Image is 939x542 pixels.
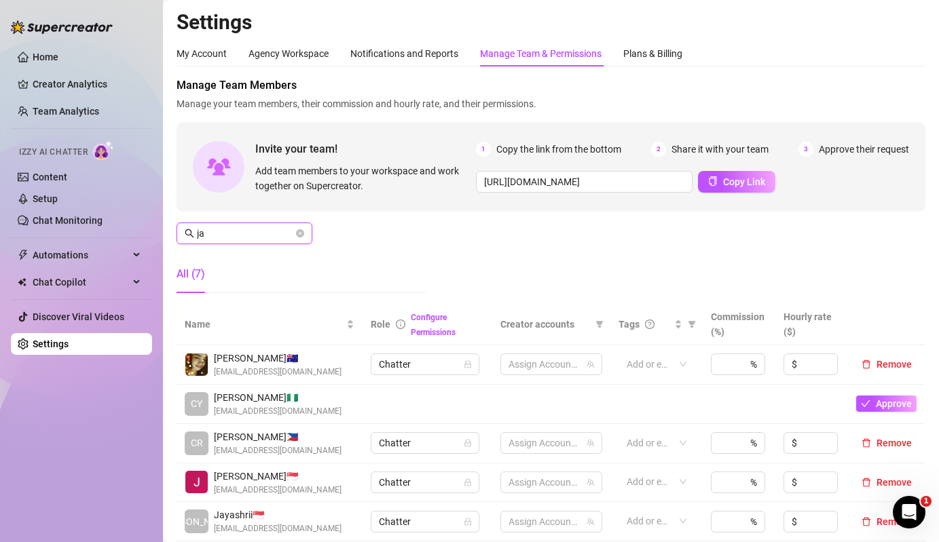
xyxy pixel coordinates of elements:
[185,229,194,238] span: search
[645,320,655,329] span: question-circle
[214,522,342,535] span: [EMAIL_ADDRESS][DOMAIN_NAME]
[214,484,342,497] span: [EMAIL_ADDRESS][DOMAIN_NAME]
[185,471,208,493] img: Jane
[18,250,29,260] span: thunderbolt
[33,106,99,117] a: Team Analytics
[255,140,476,157] span: Invite your team!
[33,311,124,322] a: Discover Viral Videos
[214,507,342,522] span: Jayashrii 🇸🇬
[396,320,405,329] span: info-circle
[255,163,471,193] span: Add team members to your workspace and work together on Supercreator.
[33,172,67,182] a: Content
[856,474,917,490] button: Remove
[11,20,113,34] img: logo-BBDzfeDw.svg
[33,52,58,62] a: Home
[464,360,472,368] span: lock
[500,317,590,332] span: Creator accounts
[921,496,932,507] span: 1
[33,244,129,266] span: Automations
[177,266,205,282] div: All (7)
[214,390,342,405] span: [PERSON_NAME] 🇳🇬
[379,511,471,532] span: Chatter
[876,398,912,409] span: Approve
[587,518,595,526] span: team
[775,304,848,345] th: Hourly rate ($)
[496,142,621,157] span: Copy the link from the bottom
[177,77,925,94] span: Manage Team Members
[379,354,471,374] span: Chatter
[93,140,114,160] img: AI Chatter
[214,429,342,444] span: [PERSON_NAME] 🇵🇭
[856,435,917,451] button: Remove
[464,478,472,486] span: lock
[191,435,203,450] span: CR
[19,146,88,159] span: Izzy AI Chatter
[214,351,342,366] span: [PERSON_NAME] 🇦🇺
[411,313,456,337] a: Configure Permissions
[480,46,602,61] div: Manage Team & Permissions
[33,271,129,293] span: Chat Copilot
[379,472,471,492] span: Chatter
[708,176,718,186] span: copy
[587,478,595,486] span: team
[33,338,69,349] a: Settings
[33,73,141,95] a: Creator Analytics
[593,314,606,334] span: filter
[177,9,925,35] h2: Settings
[651,142,666,157] span: 2
[587,439,595,447] span: team
[798,142,813,157] span: 3
[371,319,390,330] span: Role
[18,277,26,287] img: Chat Copilot
[595,320,604,328] span: filter
[197,226,293,241] input: Search members
[214,366,342,379] span: [EMAIL_ADDRESS][DOMAIN_NAME]
[623,46,682,61] div: Plans & Billing
[877,477,912,488] span: Remove
[296,229,304,237] button: close-circle
[877,438,912,448] span: Remove
[476,142,491,157] span: 1
[185,317,344,332] span: Name
[33,215,103,226] a: Chat Monitoring
[671,142,769,157] span: Share it with your team
[862,360,871,369] span: delete
[723,176,765,187] span: Copy Link
[464,518,472,526] span: lock
[685,314,699,334] span: filter
[862,478,871,487] span: delete
[248,46,329,61] div: Agency Workspace
[819,142,909,157] span: Approve their request
[893,496,925,528] iframe: Intercom live chat
[177,46,227,61] div: My Account
[587,360,595,368] span: team
[214,405,342,418] span: [EMAIL_ADDRESS][DOMAIN_NAME]
[177,96,925,111] span: Manage your team members, their commission and hourly rate, and their permissions.
[856,395,917,412] button: Approve
[703,304,775,345] th: Commission (%)
[185,353,208,376] img: deia jane boiser
[856,356,917,372] button: Remove
[160,514,233,529] span: [PERSON_NAME]
[877,516,912,527] span: Remove
[698,171,775,193] button: Copy Link
[214,444,342,457] span: [EMAIL_ADDRESS][DOMAIN_NAME]
[379,433,471,453] span: Chatter
[862,438,871,448] span: delete
[619,317,640,332] span: Tags
[464,439,472,447] span: lock
[350,46,458,61] div: Notifications and Reports
[177,304,363,345] th: Name
[688,320,696,328] span: filter
[877,359,912,370] span: Remove
[861,399,870,408] span: check
[191,396,202,411] span: CY
[33,193,58,204] a: Setup
[214,469,342,484] span: [PERSON_NAME] 🇸🇬
[856,514,917,530] button: Remove
[862,517,871,526] span: delete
